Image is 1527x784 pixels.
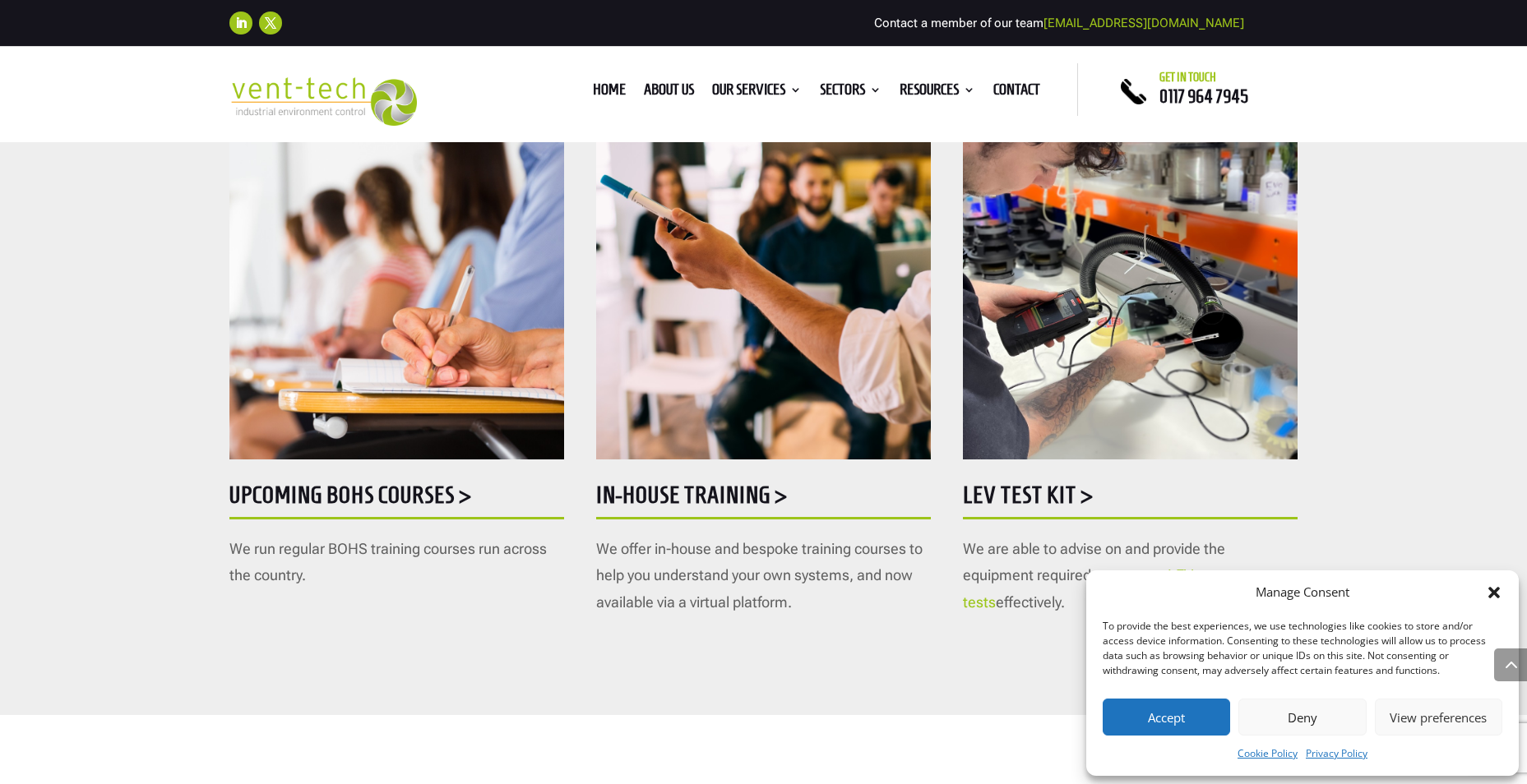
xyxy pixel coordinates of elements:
a: 0117 964 7945 [1159,86,1248,106]
button: Accept [1103,699,1230,736]
span: We are able to advise on and provide the equipment required to carry out effectively. [963,540,1225,611]
h5: Upcoming BOHS courses > [229,483,564,515]
a: Home [593,84,626,102]
a: Cookie Policy [1238,744,1298,763]
h5: In-house training > [596,483,931,515]
button: Deny [1238,699,1366,736]
span: Contact a member of our team [874,16,1244,30]
a: LEV tests [963,566,1193,610]
img: 2023-09-27T08_35_16.549ZVENT-TECH---Clear-background [229,77,418,126]
a: Contact [993,84,1040,102]
p: We run regular BOHS training courses run across the country. [229,536,564,589]
a: Follow on X [259,12,282,35]
div: Close dialog [1486,584,1502,601]
img: AdobeStock_142781697 [596,26,931,459]
div: To provide the best experiences, we use technologies like cookies to store and/or access device i... [1103,619,1501,678]
div: Manage Consent [1256,583,1349,602]
a: Our Services [712,84,802,102]
a: Sectors [820,84,881,102]
img: AdobeStock_295110466 [229,26,564,459]
h5: LEV Test Kit > [963,483,1298,515]
a: Follow on LinkedIn [229,12,252,35]
a: About us [644,84,694,102]
a: Privacy Policy [1306,744,1367,763]
span: Get in touch [1159,71,1216,84]
button: View preferences [1375,699,1502,736]
span: We offer in-house and bespoke training courses to help you understand your own systems, and now a... [596,540,923,611]
img: Testing - 1 [963,26,1298,459]
a: [EMAIL_ADDRESS][DOMAIN_NAME] [1043,16,1244,30]
a: Resources [900,84,975,102]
